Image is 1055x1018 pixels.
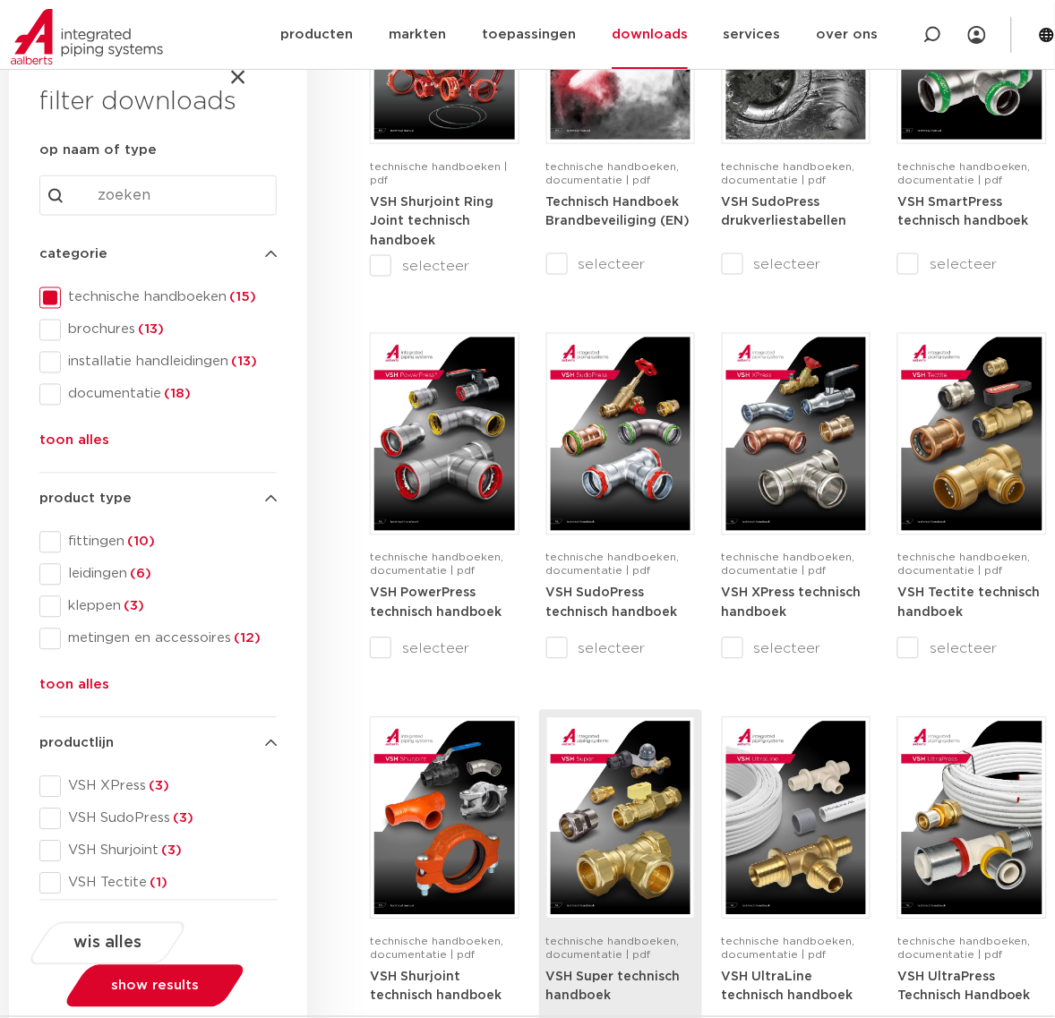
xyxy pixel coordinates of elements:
[897,971,1031,1004] a: VSH UltraPress Technisch Handboek
[61,566,277,584] span: leidingen
[726,722,866,915] img: VSH-UltraLine_A4TM_5010216_2022_1.0_NL-pdf.jpg
[39,776,277,798] div: VSH XPress(3)
[124,535,155,549] span: (10)
[551,338,690,531] img: VSH-SudoPress_A4TM_5001604-2023-3.0_NL-pdf.jpg
[551,722,690,915] img: VSH-Super_A4TM_5007411-2022-2.1_NL-1-pdf.jpg
[39,841,277,862] div: VSH Shurjoint(3)
[159,844,182,858] span: (3)
[61,386,277,404] span: documentatie
[121,600,144,613] span: (3)
[39,244,277,266] h4: categorie
[39,596,277,618] div: kleppen(3)
[897,586,1041,620] a: VSH Tectite technisch handboek
[370,971,502,1004] a: VSH Shurjoint technisch handboek
[546,552,680,577] span: technische handboeken, documentatie | pdf
[374,722,514,915] img: VSH-Shurjoint_A4TM_5008731_2024_3.0_EN-pdf.jpg
[546,196,690,228] strong: Technisch Handboek Brandbeveiliging (EN)
[61,875,277,893] span: VSH Tectite
[61,778,277,796] span: VSH XPress
[722,196,847,228] strong: VSH SudoPress drukverliestabellen
[546,254,695,276] label: selecteer
[39,431,109,459] button: toon alles
[39,384,277,406] div: documentatie(18)
[370,971,502,1004] strong: VSH Shurjoint technisch handboek
[370,552,503,577] span: technische handboeken, documentatie | pdf
[726,338,866,531] img: VSH-XPress_A4TM_5008762_2025_4.1_NL-pdf.jpg
[546,971,681,1004] strong: VSH Super technisch handboek
[897,552,1031,577] span: technische handboeken, documentatie | pdf
[161,388,191,401] span: (18)
[897,161,1031,185] span: technische handboeken, documentatie | pdf
[39,320,277,341] div: brochures(13)
[370,638,519,660] label: selecteer
[902,722,1042,915] img: VSH-UltraPress_A4TM_5008751_2025_3.0_NL-pdf.jpg
[39,564,277,586] div: leidingen(6)
[61,810,277,828] span: VSH SudoPress
[370,256,519,278] label: selecteer
[227,291,256,304] span: (15)
[546,937,680,961] span: technische handboeken, documentatie | pdf
[61,598,277,616] span: kleppen
[61,843,277,860] span: VSH Shurjoint
[228,355,257,369] span: (13)
[370,195,493,247] a: VSH Shurjoint Ring Joint technisch handboek
[722,195,847,228] a: VSH SudoPress drukverliestabellen
[370,161,507,185] span: technische handboeken | pdf
[127,568,151,581] span: (6)
[370,586,502,620] a: VSH PowerPress technisch handboek
[39,489,277,510] h4: product type
[546,161,680,185] span: technische handboeken, documentatie | pdf
[546,638,695,660] label: selecteer
[170,812,193,826] span: (3)
[370,196,493,247] strong: VSH Shurjoint Ring Joint technisch handboek
[41,924,174,963] button: wis alles
[722,937,855,961] span: technische handboeken, documentatie | pdf
[897,937,1031,961] span: technische handboeken, documentatie | pdf
[231,632,261,646] span: (12)
[722,161,855,185] span: technische handboeken, documentatie | pdf
[39,733,277,755] h4: productlijn
[61,289,277,307] span: technische handboeken
[722,971,853,1004] strong: VSH UltraLine technisch handboek
[39,629,277,650] div: metingen en accessoires(12)
[546,971,681,1004] a: VSH Super technisch handboek
[722,638,871,660] label: selecteer
[61,534,277,552] span: fittingen
[722,552,855,577] span: technische handboeken, documentatie | pdf
[111,980,199,993] span: show results
[39,287,277,309] div: technische handboeken(15)
[39,873,277,894] div: VSH Tectite(1)
[39,81,236,124] h3: filter downloads
[374,338,514,531] img: VSH-PowerPress_A4TM_5008817_2024_3.1_NL-pdf.jpg
[39,532,277,553] div: fittingen(10)
[897,971,1031,1004] strong: VSH UltraPress Technisch Handboek
[62,965,249,1007] a: show results
[39,352,277,373] div: installatie handleidingen(13)
[61,321,277,339] span: brochures
[722,586,862,620] a: VSH XPress technisch handboek
[546,586,678,620] a: VSH SudoPress technisch handboek
[39,143,157,157] strong: op naam of type
[722,971,853,1004] a: VSH UltraLine technisch handboek
[722,254,871,276] label: selecteer
[897,254,1046,276] label: selecteer
[897,196,1029,228] strong: VSH SmartPress technisch handboek
[39,675,109,704] button: toon alles
[546,195,690,228] a: Technisch Handboek Brandbeveiliging (EN)
[39,808,277,830] div: VSH SudoPress(3)
[135,323,164,337] span: (13)
[370,937,503,961] span: technische handboeken, documentatie | pdf
[902,338,1042,531] img: VSH-Tectite_A4TM_5009376-2024-2.0_NL-pdf.jpg
[146,780,169,793] span: (3)
[897,195,1029,228] a: VSH SmartPress technisch handboek
[147,877,167,890] span: (1)
[61,630,277,648] span: metingen en accessoires
[897,638,1046,660] label: selecteer
[61,354,277,372] span: installatie handleidingen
